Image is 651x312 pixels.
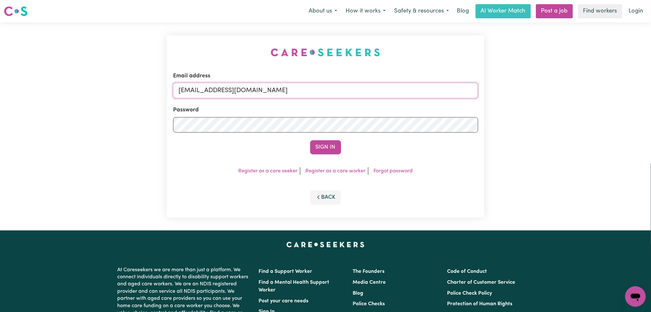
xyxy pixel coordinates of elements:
a: Code of Conduct [447,269,487,274]
a: Police Checks [353,301,385,307]
a: Careseekers logo [4,4,28,19]
label: Password [173,106,199,114]
button: How it works [341,4,390,18]
iframe: Button to launch messaging window [625,286,646,307]
label: Email address [173,72,210,80]
a: Register as a care seeker [238,169,297,174]
a: Blog [453,4,473,18]
button: About us [304,4,341,18]
button: Back [310,190,341,204]
a: Blog [353,291,364,296]
a: AI Worker Match [476,4,531,18]
a: Charter of Customer Service [447,280,515,285]
a: Police Check Policy [447,291,492,296]
a: Post a job [536,4,573,18]
a: The Founders [353,269,385,274]
a: Forgot password [374,169,413,174]
button: Sign In [310,140,341,154]
button: Safety & resources [390,4,453,18]
a: Register as a care worker [305,169,365,174]
a: Find workers [578,4,622,18]
img: Careseekers logo [4,5,28,17]
a: Find a Support Worker [259,269,312,274]
a: Protection of Human Rights [447,301,512,307]
a: Media Centre [353,280,386,285]
a: Post your care needs [259,299,309,304]
input: Email address [173,83,478,98]
a: Find a Mental Health Support Worker [259,280,330,293]
a: Login [625,4,647,18]
a: Careseekers home page [286,242,365,247]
